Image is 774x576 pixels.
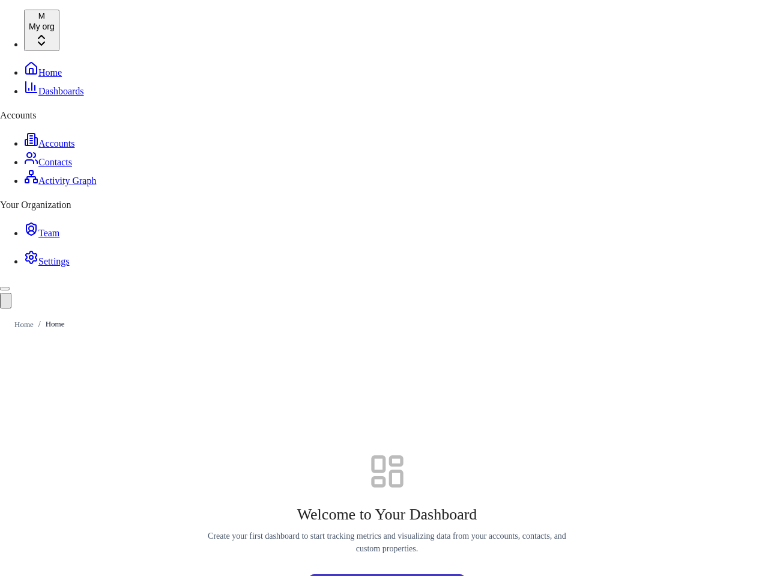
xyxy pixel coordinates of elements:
[207,530,567,555] p: Create your first dashboard to start tracking metrics and visualizing data from your accounts, co...
[38,86,84,96] span: Dashboards
[24,10,59,51] button: MMy org
[38,157,72,167] span: Contacts
[38,138,74,149] span: Accounts
[24,228,59,238] a: Team
[46,319,65,330] p: Home
[38,11,45,20] span: M
[38,176,96,186] span: Activity Graph
[38,318,41,331] li: /
[24,176,96,186] a: Activity Graph
[38,228,59,238] span: Team
[24,67,62,78] a: Home
[24,157,72,167] a: Contacts
[29,20,55,33] p: My org
[24,256,70,266] a: Settings
[24,138,74,149] a: Accounts
[14,319,34,331] a: Home
[24,86,84,96] a: Dashboards
[38,67,62,78] span: Home
[38,256,70,266] span: Settings
[297,505,477,524] h4: Welcome to Your Dashboard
